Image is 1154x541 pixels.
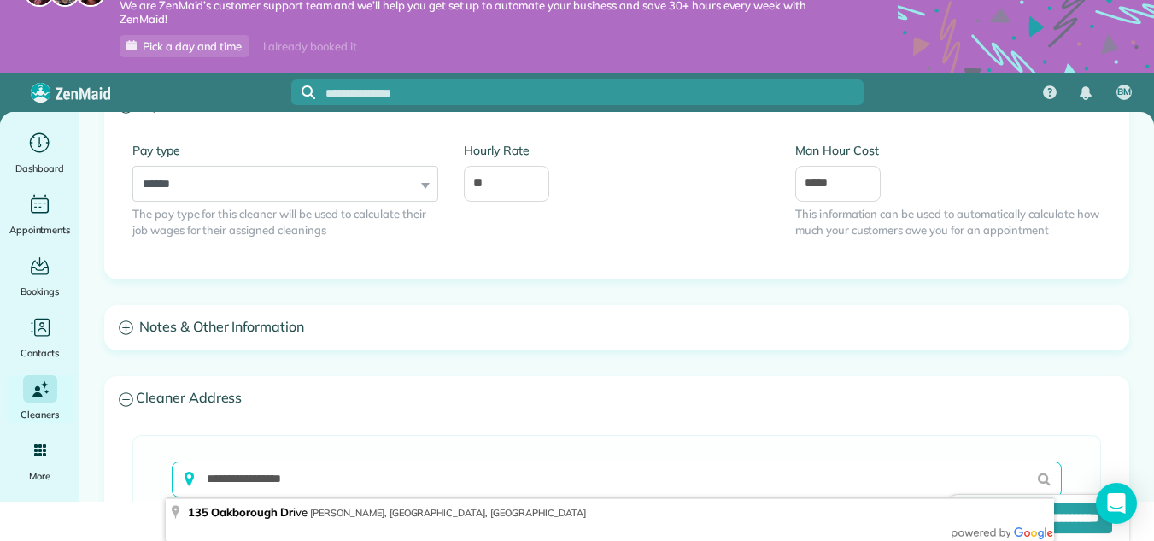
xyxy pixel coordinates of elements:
[21,406,59,423] span: Cleaners
[302,85,315,99] svg: Focus search
[7,129,73,177] a: Dashboard
[15,160,64,177] span: Dashboard
[7,191,73,238] a: Appointments
[310,507,586,519] span: [PERSON_NAME], [GEOGRAPHIC_DATA], [GEOGRAPHIC_DATA]
[132,142,438,159] label: Pay type
[9,221,71,238] span: Appointments
[1068,74,1104,112] div: Notifications
[120,35,249,57] a: Pick a day and time
[21,344,59,362] span: Contacts
[291,85,315,99] button: Focus search
[188,505,208,519] span: 135
[132,206,438,239] span: The pay type for this cleaner will be used to calculate their job wages for their assigned cleanings
[464,142,770,159] label: Hourly Rate
[143,39,242,53] span: Pick a day and time
[29,467,50,485] span: More
[7,252,73,300] a: Bookings
[211,505,294,519] span: Oakborough Dr
[1096,483,1137,524] div: Open Intercom Messenger
[253,36,366,57] div: I already booked it
[795,206,1101,239] span: This information can be used to automatically calculate how much your customers owe you for an ap...
[1117,85,1131,99] span: BM
[1029,73,1154,112] nav: Main
[105,377,1128,420] a: Cleaner Address
[7,375,73,423] a: Cleaners
[21,283,60,300] span: Bookings
[188,505,310,519] span: ive
[795,142,1101,159] label: Man Hour Cost
[7,314,73,362] a: Contacts
[105,306,1128,350] a: Notes & Other Information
